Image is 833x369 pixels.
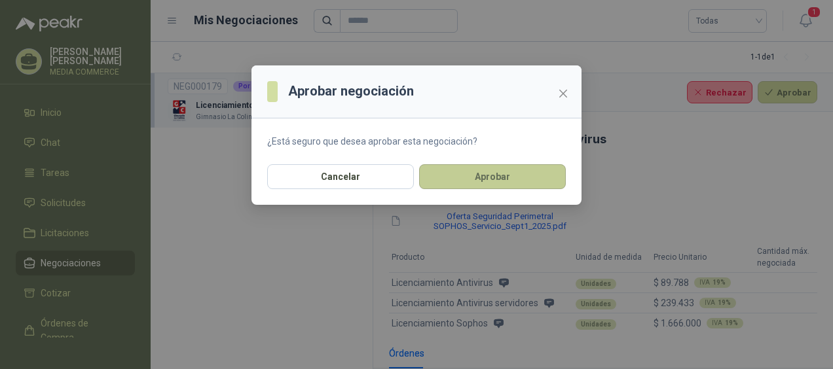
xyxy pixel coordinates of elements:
section: ¿Está seguro que desea aprobar esta negociación? [251,118,582,164]
button: Cancelar [267,164,414,189]
span: close [558,88,568,99]
button: Close [553,83,574,104]
button: Aprobar [419,164,566,189]
h3: Aprobar negociación [288,81,414,101]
